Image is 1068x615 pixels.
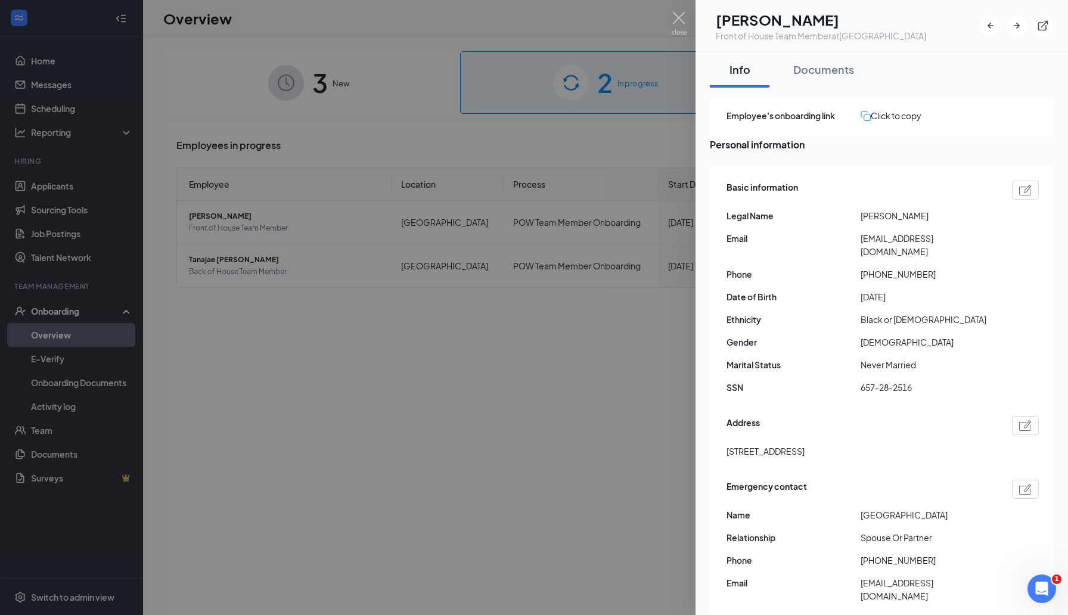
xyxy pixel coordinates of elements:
span: [PHONE_NUMBER] [861,268,995,281]
div: Front of House Team Member at [GEOGRAPHIC_DATA] [716,30,926,42]
span: Email [727,576,861,589]
span: Emergency contact [727,480,807,499]
span: [DATE] [861,290,995,303]
span: [GEOGRAPHIC_DATA] [861,508,995,521]
span: 657-28-2516 [861,381,995,394]
span: Phone [727,268,861,281]
span: Email [727,232,861,245]
span: Spouse Or Partner [861,531,995,544]
span: [DEMOGRAPHIC_DATA] [861,336,995,349]
svg: ArrowRight [1011,20,1023,32]
span: Basic information [727,181,798,200]
div: Documents [793,62,854,77]
span: Employee's onboarding link [727,109,861,122]
span: Never Married [861,358,995,371]
span: [PERSON_NAME] [861,209,995,222]
span: Relationship [727,531,861,544]
span: Personal information [710,137,1054,152]
span: Name [727,508,861,521]
svg: ExternalLink [1037,20,1049,32]
span: Marital Status [727,358,861,371]
span: Phone [727,554,861,567]
button: ArrowRight [1006,15,1027,36]
span: [PHONE_NUMBER] [861,554,995,567]
span: Legal Name [727,209,861,222]
span: SSN [727,381,861,394]
svg: ArrowLeftNew [985,20,996,32]
span: Black or [DEMOGRAPHIC_DATA] [861,313,995,326]
span: Date of Birth [727,290,861,303]
button: Click to copy [861,109,921,122]
span: Gender [727,336,861,349]
img: click-to-copy.71757273a98fde459dfc.svg [861,111,871,121]
h1: [PERSON_NAME] [716,10,926,30]
button: ExternalLink [1032,15,1054,36]
span: 1 [1052,574,1061,584]
span: Address [727,416,760,435]
button: ArrowLeftNew [980,15,1001,36]
span: [EMAIL_ADDRESS][DOMAIN_NAME] [861,232,995,258]
div: Info [722,62,757,77]
iframe: Intercom live chat [1027,574,1056,603]
span: [STREET_ADDRESS] [727,445,805,458]
span: Ethnicity [727,313,861,326]
span: [EMAIL_ADDRESS][DOMAIN_NAME] [861,576,995,602]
